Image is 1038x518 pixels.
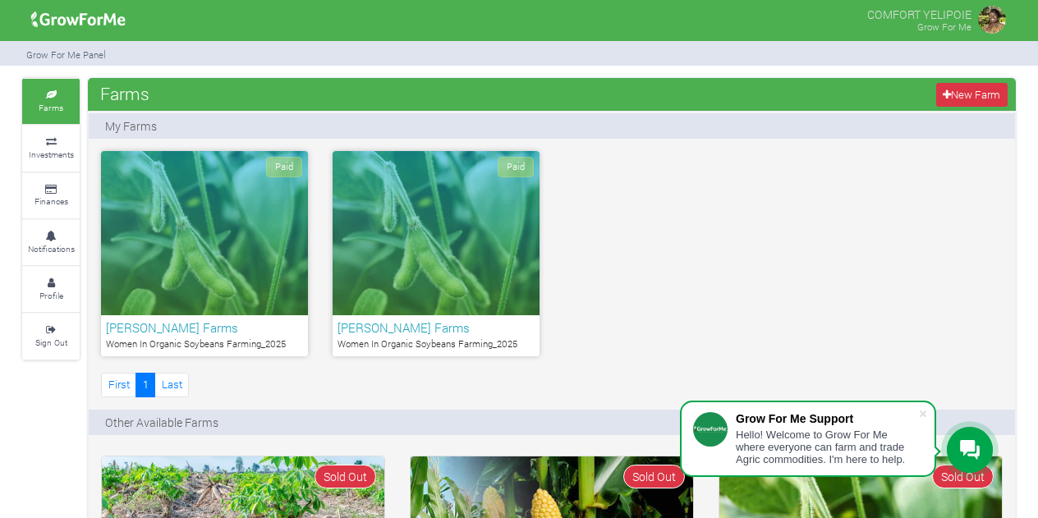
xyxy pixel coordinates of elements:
[976,3,1008,36] img: growforme image
[736,412,918,425] div: Grow For Me Support
[22,220,80,265] a: Notifications
[22,173,80,218] a: Finances
[39,102,63,113] small: Farms
[28,243,75,254] small: Notifications
[22,314,80,359] a: Sign Out
[105,414,218,431] p: Other Available Farms
[498,157,534,177] span: Paid
[266,157,302,177] span: Paid
[101,373,189,397] nav: Page Navigation
[623,465,685,488] span: Sold Out
[135,373,155,397] a: 1
[34,195,68,207] small: Finances
[917,21,971,33] small: Grow For Me
[22,267,80,312] a: Profile
[736,429,918,465] div: Hello! Welcome to Grow For Me where everyone can farm and trade Agric commodities. I'm here to help.
[106,337,303,351] p: Women In Organic Soybeans Farming_2025
[96,77,154,110] span: Farms
[35,337,67,348] small: Sign Out
[105,117,157,135] p: My Farms
[338,320,535,335] h6: [PERSON_NAME] Farms
[101,373,136,397] a: First
[106,320,303,335] h6: [PERSON_NAME] Farms
[333,151,540,356] a: Paid [PERSON_NAME] Farms Women In Organic Soybeans Farming_2025
[29,149,74,160] small: Investments
[25,3,131,36] img: growforme image
[936,83,1008,107] a: New Farm
[22,126,80,171] a: Investments
[867,3,971,23] p: COMFORT YELIPOIE
[101,151,308,356] a: Paid [PERSON_NAME] Farms Women In Organic Soybeans Farming_2025
[22,79,80,124] a: Farms
[26,48,106,61] small: Grow For Me Panel
[39,290,63,301] small: Profile
[154,373,189,397] a: Last
[315,465,376,488] span: Sold Out
[338,337,535,351] p: Women In Organic Soybeans Farming_2025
